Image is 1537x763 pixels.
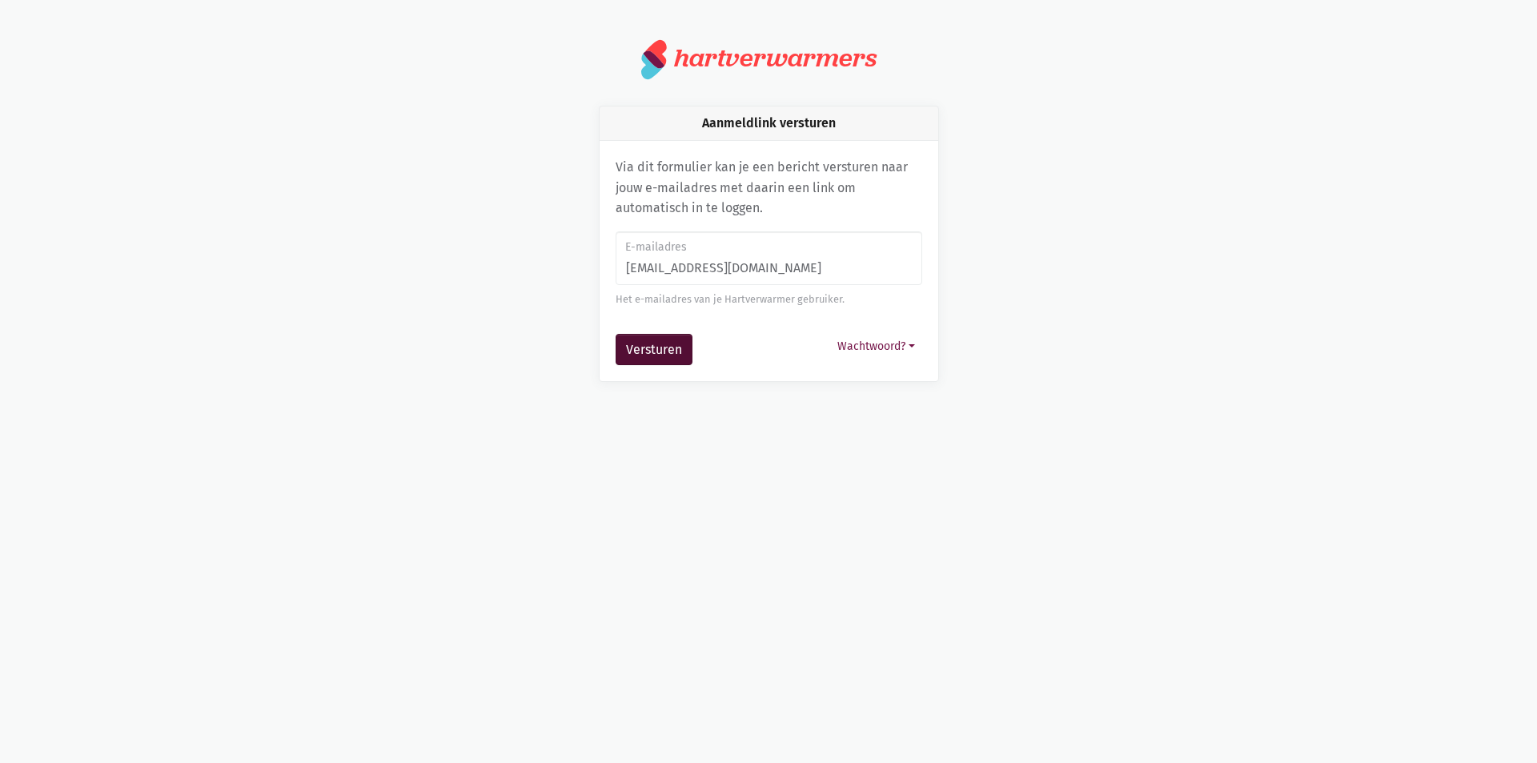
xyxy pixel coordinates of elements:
img: logo.svg [641,38,668,80]
form: Aanmeldlink versturen [616,231,922,366]
div: Aanmeldlink versturen [600,106,938,141]
button: Wachtwoord? [830,334,922,359]
button: Versturen [616,334,692,366]
div: hartverwarmers [674,43,877,73]
p: Via dit formulier kan je een bericht versturen naar jouw e-mailadres met daarin een link om autom... [616,157,922,219]
label: E-mailadres [625,239,911,256]
div: Het e-mailadres van je Hartverwarmer gebruiker. [616,291,922,307]
a: hartverwarmers [641,38,896,80]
